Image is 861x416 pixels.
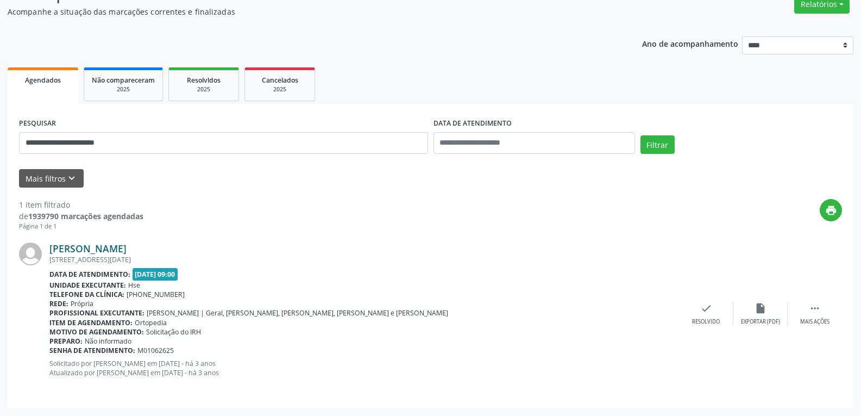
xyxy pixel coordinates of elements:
b: Data de atendimento: [49,270,130,279]
div: [STREET_ADDRESS][DATE] [49,255,679,264]
i: keyboard_arrow_down [66,172,78,184]
div: de [19,210,143,222]
div: 2025 [177,85,231,94]
span: Ortopedia [135,318,167,327]
b: Item de agendamento: [49,318,133,327]
div: Página 1 de 1 [19,222,143,231]
div: 2025 [253,85,307,94]
p: Solicitado por [PERSON_NAME] em [DATE] - há 3 anos Atualizado por [PERSON_NAME] em [DATE] - há 3 ... [49,359,679,377]
i: insert_drive_file [755,302,766,314]
img: img [19,243,42,265]
button: print [820,199,842,221]
b: Unidade executante: [49,281,126,290]
b: Telefone da clínica: [49,290,124,299]
label: DATA DE ATENDIMENTO [433,115,512,132]
a: [PERSON_NAME] [49,243,127,254]
span: Não compareceram [92,76,155,85]
span: Não informado [85,337,131,346]
span: Resolvidos [187,76,221,85]
span: Cancelados [262,76,298,85]
i: print [825,204,837,216]
b: Rede: [49,299,68,308]
span: [PERSON_NAME] | Geral, [PERSON_NAME], [PERSON_NAME], [PERSON_NAME] e [PERSON_NAME] [147,308,448,318]
label: PESQUISAR [19,115,56,132]
button: Filtrar [640,135,675,154]
span: Solicitação do IRH [146,327,201,337]
button: Mais filtroskeyboard_arrow_down [19,169,84,188]
div: 1 item filtrado [19,199,143,210]
b: Profissional executante: [49,308,144,318]
b: Motivo de agendamento: [49,327,144,337]
b: Senha de atendimento: [49,346,135,355]
span: [PHONE_NUMBER] [127,290,185,299]
div: 2025 [92,85,155,94]
b: Preparo: [49,337,83,346]
div: Exportar (PDF) [741,318,780,326]
p: Ano de acompanhamento [642,36,738,50]
span: [DATE] 09:00 [133,268,178,281]
p: Acompanhe a situação das marcações correntes e finalizadas [8,6,600,17]
div: Mais ações [800,318,829,326]
div: Resolvido [692,318,720,326]
i: check [700,302,712,314]
span: Agendados [25,76,61,85]
span: M01062625 [137,346,174,355]
span: Hse [128,281,140,290]
i:  [809,302,821,314]
span: Própria [71,299,93,308]
strong: 1939790 marcações agendadas [28,211,143,221]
